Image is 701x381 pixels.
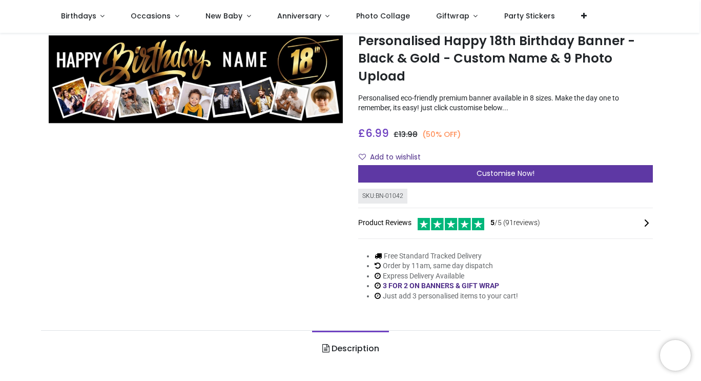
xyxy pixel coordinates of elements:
[358,126,389,141] span: £
[61,11,96,21] span: Birthdays
[383,282,499,290] a: 3 FOR 2 ON BANNERS & GIFT WRAP
[504,11,555,21] span: Party Stickers
[490,218,494,227] span: 5
[277,11,321,21] span: Anniversary
[375,291,518,302] li: Just add 3 personalised items to your cart!
[358,32,653,85] h1: Personalised Happy 18th Birthday Banner - Black & Gold - Custom Name & 9 Photo Upload
[312,331,388,367] a: Description
[358,189,407,204] div: SKU: BN-01042
[205,11,242,21] span: New Baby
[375,271,518,282] li: Express Delivery Available
[399,129,418,139] span: 13.98
[394,129,418,139] span: £
[477,168,534,178] span: Customise Now!
[358,149,429,166] button: Add to wishlistAdd to wishlist
[375,251,518,262] li: Free Standard Tracked Delivery
[356,11,410,21] span: Photo Collage
[359,153,366,161] i: Add to wishlist
[358,93,653,113] p: Personalised eco-friendly premium banner available in 8 sizes. Make the day one to remember, its ...
[436,11,469,21] span: Giftwrap
[131,11,171,21] span: Occasions
[660,340,691,371] iframe: Brevo live chat
[422,129,461,140] small: (50% OFF)
[490,218,540,228] span: /5 ( 91 reviews)
[49,35,343,124] img: Personalised Happy 18th Birthday Banner - Black & Gold - Custom Name & 9 Photo Upload
[365,126,389,141] span: 6.99
[375,261,518,271] li: Order by 11am, same day dispatch
[358,216,653,230] div: Product Reviews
